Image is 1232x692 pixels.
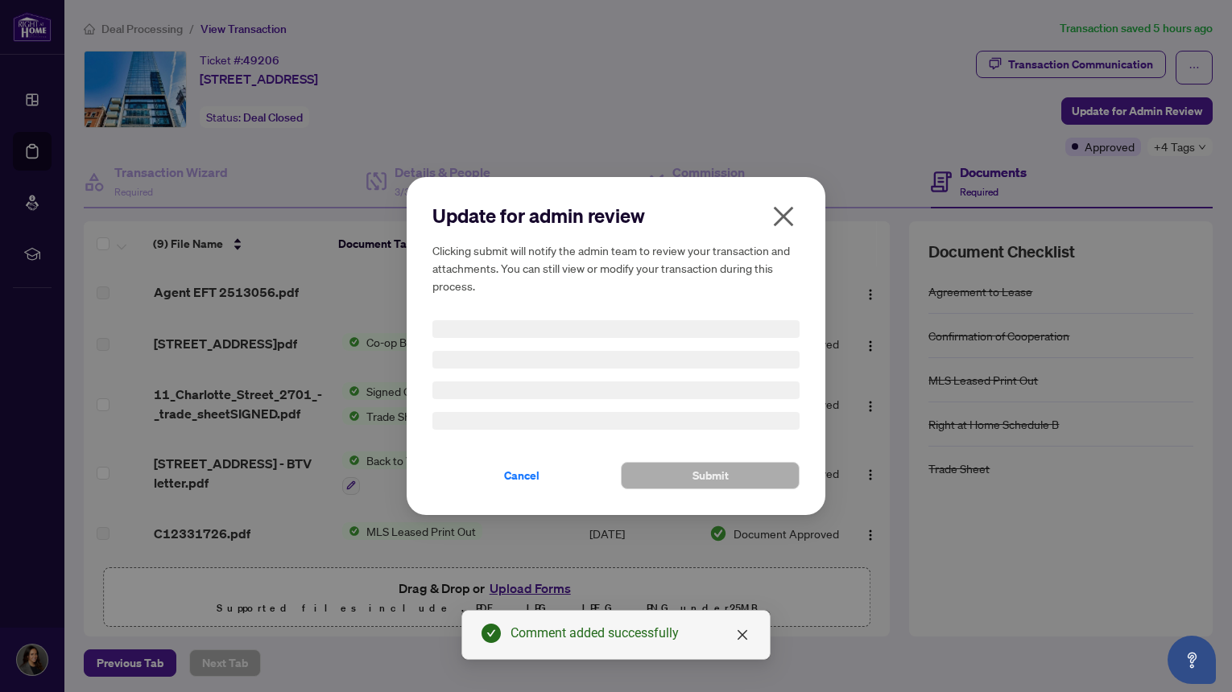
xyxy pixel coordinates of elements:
h2: Update for admin review [432,203,800,229]
span: close [771,204,796,229]
button: Cancel [432,462,611,489]
h5: Clicking submit will notify the admin team to review your transaction and attachments. You can st... [432,241,800,295]
a: Close [734,626,751,644]
button: Submit [621,462,800,489]
span: check-circle [482,624,501,643]
span: Cancel [504,463,540,488]
span: close [736,628,749,641]
button: Open asap [1168,636,1216,684]
div: Comment added successfully [511,624,750,643]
